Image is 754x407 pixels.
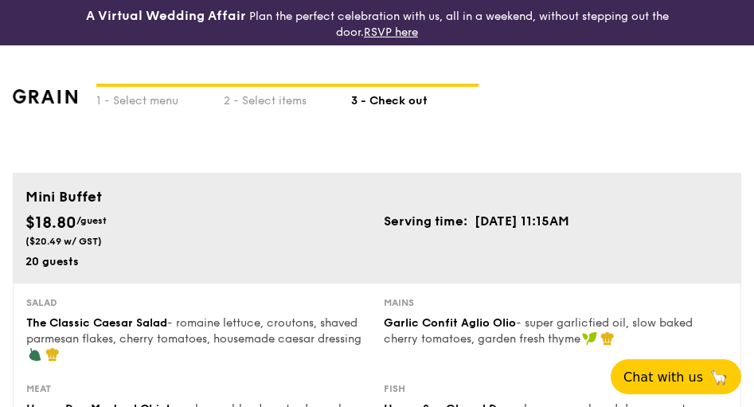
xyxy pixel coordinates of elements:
[26,296,371,309] div: Salad
[600,331,615,346] img: icon-chef-hat.a58ddaea.svg
[28,347,42,362] img: icon-vegetarian.fe4039eb.svg
[384,382,729,395] div: Fish
[26,316,361,346] span: - romaine lettuce, croutons, shaved parmesan flakes, cherry tomatoes, housemade caesar dressing
[26,316,167,330] span: The Classic Caesar Salad
[623,370,703,385] span: Chat with us
[224,87,351,109] div: 2 - Select items
[709,368,729,386] span: 🦙
[96,87,224,109] div: 1 - Select menu
[384,211,474,232] td: Serving time:
[351,87,479,109] div: 3 - Check out
[25,186,729,208] div: Mini Buffet
[364,25,418,39] a: RSVP here
[384,316,516,330] span: Garlic Confit Aglio Olio
[582,331,598,346] img: icon-vegan.f8ff3823.svg
[13,89,77,104] img: grain-logotype.1cdc1e11.png
[63,6,691,39] div: Plan the perfect celebration with us, all in a weekend, without stepping out the door.
[45,347,60,362] img: icon-chef-hat.a58ddaea.svg
[384,316,693,346] span: - super garlicfied oil, slow baked cherry tomatoes, garden fresh thyme
[611,359,741,394] button: Chat with us🦙
[86,6,246,25] h4: A Virtual Wedding Affair
[76,215,107,226] span: /guest
[25,213,76,233] span: $18.80
[25,236,102,247] span: ($20.49 w/ GST)
[25,254,371,270] div: 20 guests
[474,211,570,232] td: [DATE] 11:15AM
[384,296,729,309] div: Mains
[26,382,371,395] div: Meat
